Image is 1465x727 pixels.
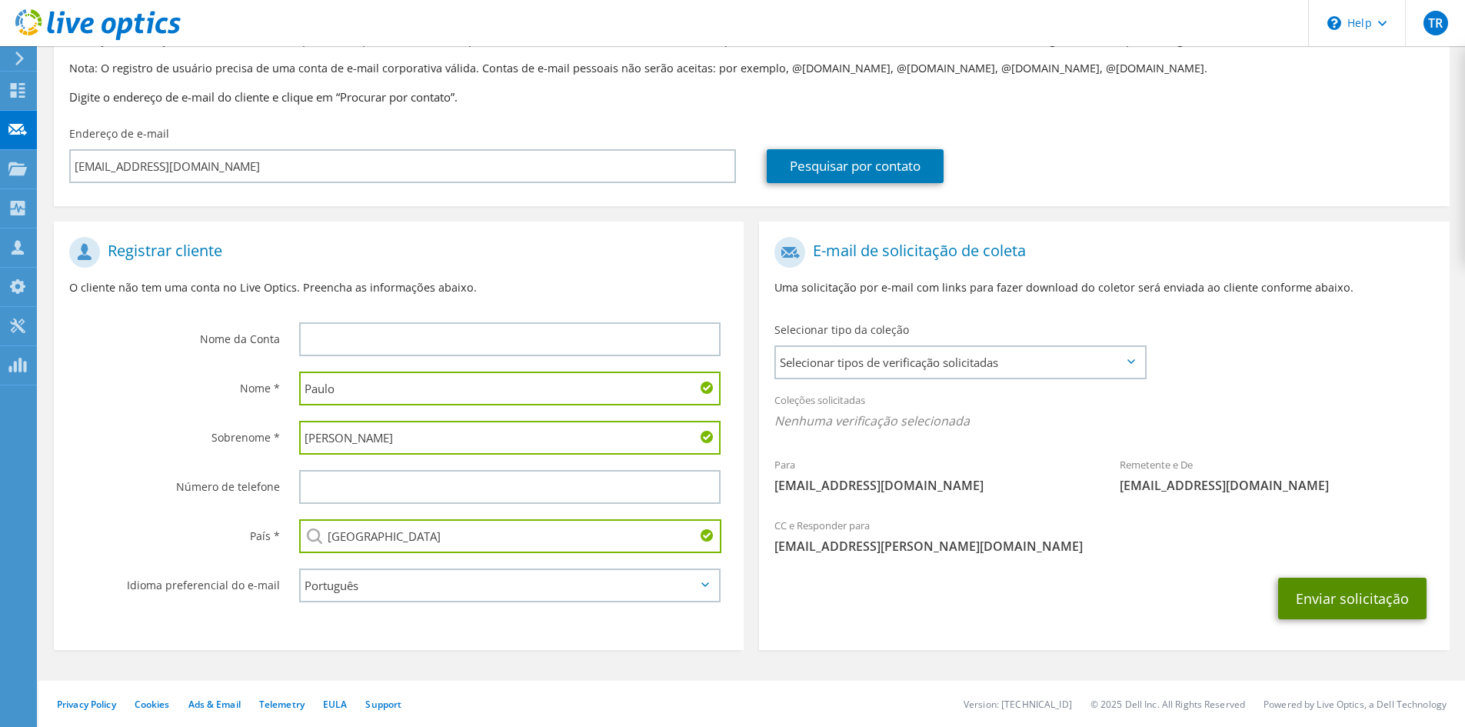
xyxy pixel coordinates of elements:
label: Endereço de e-mail [69,126,169,142]
label: Número de telefone [69,470,280,495]
a: Pesquisar por contato [767,149,944,183]
label: País * [69,519,280,544]
p: Nota: O registro de usuário precisa de uma conta de e-mail corporativa válida. Contas de e-mail p... [69,60,1434,77]
label: Selecionar tipo da coleção [774,322,909,338]
label: Nome * [69,372,280,396]
span: Nenhuma verificação selecionada [774,412,1433,429]
h1: E-mail de solicitação de coleta [774,237,1426,268]
li: Version: [TECHNICAL_ID] [964,698,1072,711]
label: Nome da Conta [69,322,280,347]
li: Powered by Live Optics, a Dell Technology [1264,698,1447,711]
a: Telemetry [259,698,305,711]
li: © 2025 Dell Inc. All Rights Reserved [1090,698,1245,711]
svg: \n [1327,16,1341,30]
div: Coleções solicitadas [759,384,1449,441]
span: [EMAIL_ADDRESS][DOMAIN_NAME] [774,477,1089,494]
a: Ads & Email [188,698,241,711]
span: TR [1423,11,1448,35]
div: Remetente e De [1104,449,1450,502]
span: Selecionar tipos de verificação solicitadas [776,347,1144,378]
a: Cookies [135,698,170,711]
label: Idioma preferencial do e-mail [69,569,280,593]
p: Uma solicitação por e-mail com links para fazer download do coletor será enviada ao cliente confo... [774,279,1433,296]
div: CC e Responder para [759,509,1449,562]
a: Support [365,698,401,711]
a: Privacy Policy [57,698,116,711]
a: EULA [323,698,347,711]
label: Sobrenome * [69,421,280,445]
h1: Registrar cliente [69,237,721,268]
span: [EMAIL_ADDRESS][PERSON_NAME][DOMAIN_NAME] [774,538,1433,555]
span: [EMAIL_ADDRESS][DOMAIN_NAME] [1120,477,1434,494]
h3: Digite o endereço de e-mail do cliente e clique em “Procurar por contato”. [69,88,1434,105]
p: O cliente não tem uma conta no Live Optics. Preencha as informações abaixo. [69,279,728,296]
button: Enviar solicitação [1278,578,1427,619]
div: Para [759,449,1104,502]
